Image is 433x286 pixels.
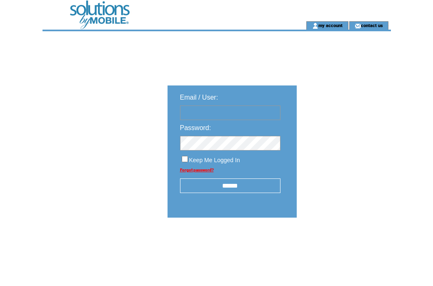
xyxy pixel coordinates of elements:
a: contact us [361,23,383,28]
a: Forgot password? [180,168,214,172]
a: my account [318,23,343,28]
img: account_icon.gif;jsessionid=9F4B28A173C08FD504765A3F202D2321 [312,23,318,29]
span: Keep Me Logged In [189,157,240,163]
span: Email / User: [180,94,218,101]
span: Password: [180,124,211,131]
img: contact_us_icon.gif;jsessionid=9F4B28A173C08FD504765A3F202D2321 [355,23,361,29]
img: transparent.png;jsessionid=9F4B28A173C08FD504765A3F202D2321 [321,238,363,249]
